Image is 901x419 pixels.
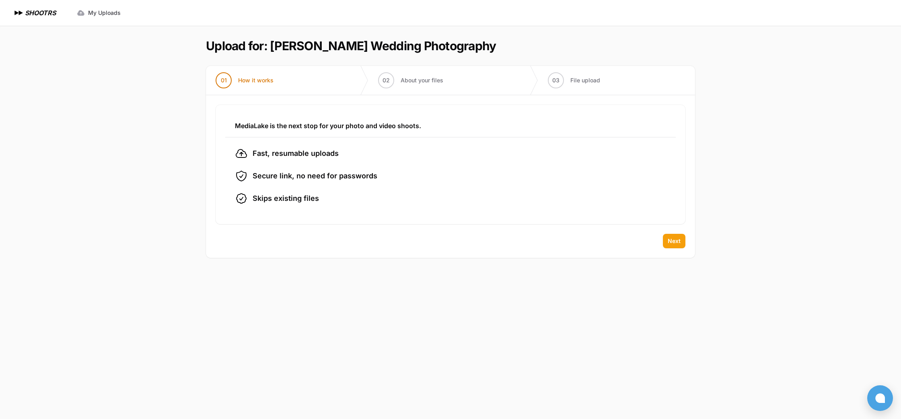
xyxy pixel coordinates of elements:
span: Secure link, no need for passwords [253,170,377,182]
button: 02 About your files [368,66,453,95]
span: 03 [552,76,560,84]
h1: Upload for: [PERSON_NAME] Wedding Photography [206,39,496,53]
button: 01 How it works [206,66,283,95]
span: Skips existing files [253,193,319,204]
img: SHOOTRS [13,8,25,18]
button: Next [663,234,685,248]
span: How it works [238,76,274,84]
span: My Uploads [88,9,121,17]
span: 01 [221,76,227,84]
h1: SHOOTRS [25,8,56,18]
span: File upload [570,76,600,84]
a: My Uploads [72,6,125,20]
h3: MediaLake is the next stop for your photo and video shoots. [235,121,666,131]
button: Open chat window [867,385,893,411]
button: 03 File upload [538,66,610,95]
span: About your files [401,76,443,84]
span: Next [668,237,681,245]
span: 02 [383,76,390,84]
a: SHOOTRS SHOOTRS [13,8,56,18]
span: Fast, resumable uploads [253,148,339,159]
